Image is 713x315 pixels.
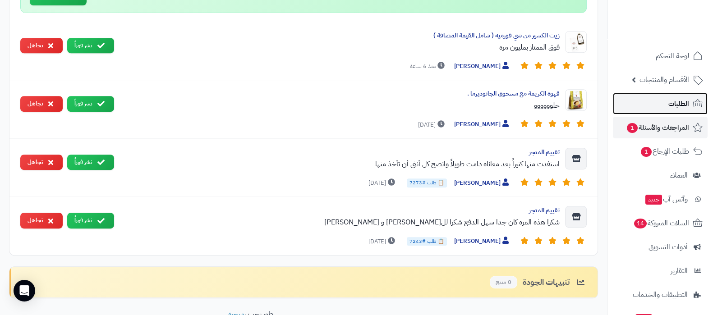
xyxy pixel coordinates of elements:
span: 📋 طلب #7243 [407,237,447,246]
div: تقييم المتجر [121,206,560,215]
a: المراجعات والأسئلة1 [613,117,708,138]
a: طلبات الإرجاع1 [613,141,708,162]
button: نشر فوراً [67,38,114,54]
div: فوق الممتاز بمليون مره [121,42,560,53]
span: لوحة التحكم [656,50,689,62]
button: تجاهل [20,213,63,228]
div: شكرا هذه المره كان جدا سهل الدفع شكرا لل[PERSON_NAME] و [PERSON_NAME] [121,217,560,228]
a: أدوات التسويق [613,236,708,258]
button: تجاهل [20,155,63,170]
img: logo-2.png [652,12,704,31]
span: 0 منتج [490,276,517,289]
span: جديد [645,195,662,205]
span: 1 [626,123,638,133]
div: حلوووووو [121,100,560,111]
a: العملاء [613,164,708,186]
div: زيت الكسير من شي قورميه ( شامل القيمة المضافة ) [121,31,560,40]
img: Product [565,31,587,53]
span: 1 [640,146,652,157]
button: نشر فوراً [67,96,114,112]
div: تنبيهات الجودة [490,276,587,289]
span: [PERSON_NAME] [454,178,511,188]
a: لوحة التحكم [613,45,708,67]
span: 14 [634,218,647,229]
span: التقارير [671,265,688,277]
a: الطلبات [613,93,708,114]
span: العملاء [670,169,688,182]
a: التطبيقات والخدمات [613,284,708,306]
button: تجاهل [20,96,63,112]
span: منذ 6 ساعة [410,62,447,71]
img: Product [565,89,587,111]
span: 📋 طلب #7273 [407,178,447,187]
a: وآتس آبجديد [613,188,708,210]
span: [DATE] [368,237,397,246]
span: [PERSON_NAME] [454,237,511,246]
span: [DATE] [368,178,397,187]
span: وآتس آب [644,193,688,205]
span: [DATE] [418,120,447,129]
a: السلات المتروكة14 [613,212,708,234]
span: [PERSON_NAME] [454,120,511,129]
button: نشر فوراً [67,213,114,228]
span: السلات المتروكة [633,217,689,229]
span: المراجعات والأسئلة [626,121,689,134]
span: التطبيقات والخدمات [633,288,688,301]
span: طلبات الإرجاع [640,145,689,158]
div: قهوة الكريمة مع مسحوق الجانوديرما . [121,89,560,98]
div: تقييم المتجر [121,148,560,157]
span: الطلبات [668,97,689,110]
button: نشر فوراً [67,155,114,170]
button: تجاهل [20,38,63,54]
span: أدوات التسويق [649,241,688,253]
div: استفدت منها كثيراً بعد معاناة دامت طويلاً وانصح كل أنثى أن تأخذ منها [121,159,560,169]
span: ▶ [22,277,28,288]
span: [PERSON_NAME] [454,62,511,71]
div: Open Intercom Messenger [14,280,35,301]
a: التقارير [613,260,708,282]
span: الأقسام والمنتجات [639,73,689,86]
